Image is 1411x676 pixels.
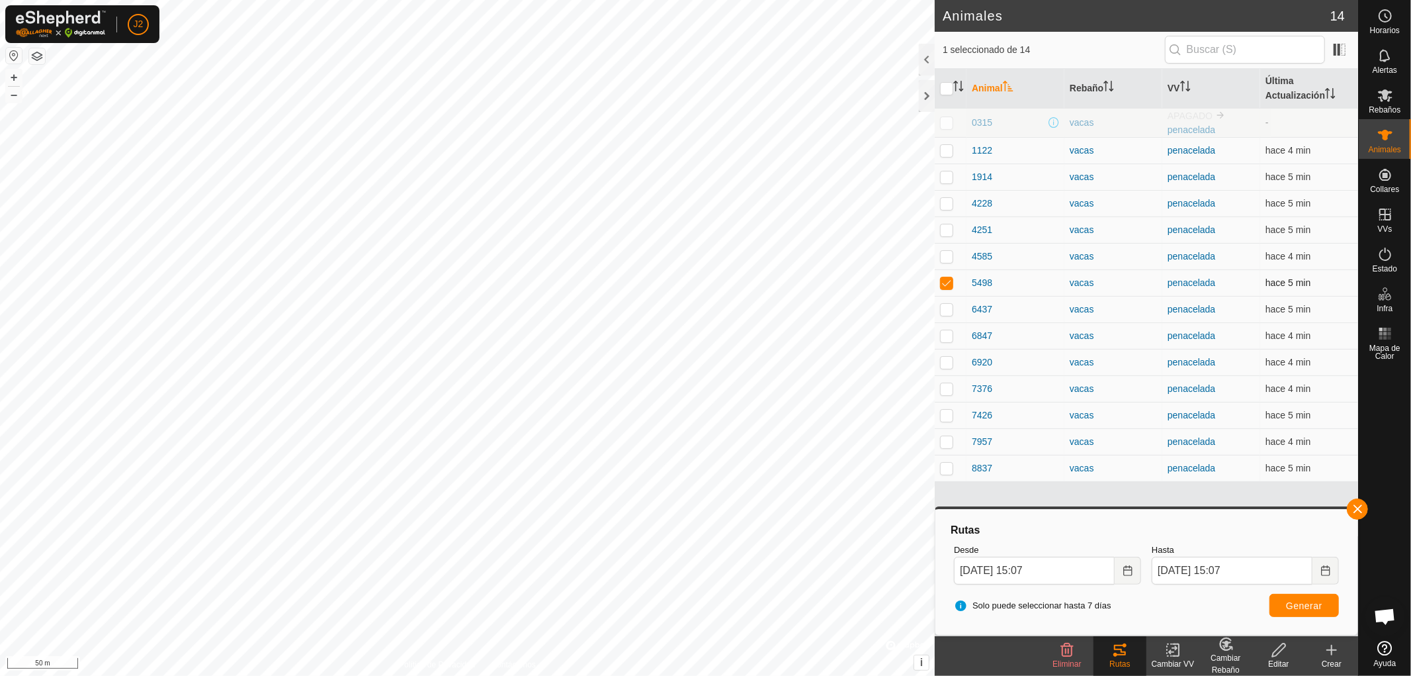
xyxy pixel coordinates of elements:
a: penacelada [1168,251,1215,262]
span: 4585 [972,250,992,264]
span: APAGADO [1168,111,1213,121]
div: Editar [1252,658,1305,670]
button: Choose Date [1312,557,1339,585]
span: Generar [1286,601,1322,611]
span: 1122 [972,144,992,158]
div: vacas [1070,409,1157,422]
th: Última Actualización [1260,69,1358,109]
span: Horarios [1370,26,1400,34]
span: 7 oct 2025, 15:02 [1265,171,1310,182]
div: vacas [1070,250,1157,264]
label: Desde [954,544,1141,557]
span: Mapa de Calor [1362,344,1408,360]
span: 1914 [972,170,992,184]
span: 7 oct 2025, 15:02 [1265,277,1310,288]
div: vacas [1070,329,1157,343]
span: 7 oct 2025, 15:02 [1265,357,1310,367]
a: penacelada [1168,145,1215,156]
h2: Animales [943,8,1330,24]
div: Rutas [949,522,1344,538]
span: i [920,657,923,668]
span: Ayuda [1374,659,1396,667]
img: Logo Gallagher [16,11,106,38]
button: Capas del Mapa [29,48,45,64]
a: penacelada [1168,383,1215,394]
button: Generar [1269,594,1339,617]
div: vacas [1070,144,1157,158]
span: 6847 [972,329,992,343]
span: 7 oct 2025, 15:02 [1265,224,1310,235]
p-sorticon: Activar para ordenar [1003,83,1013,93]
div: Cambiar Rebaño [1199,652,1252,676]
a: penacelada [1168,171,1215,182]
div: vacas [1070,303,1157,316]
a: penacelada [1168,304,1215,314]
span: 1 seleccionado de 14 [943,43,1165,57]
span: Collares [1370,185,1399,193]
div: vacas [1070,170,1157,184]
div: vacas [1070,223,1157,237]
span: Animales [1369,146,1401,154]
div: vacas [1070,382,1157,396]
label: Hasta [1152,544,1339,557]
div: vacas [1070,276,1157,290]
span: 7426 [972,409,992,422]
span: 5498 [972,276,992,290]
a: penacelada [1168,463,1215,473]
span: 7 oct 2025, 15:02 [1265,463,1310,473]
span: Rebaños [1369,106,1400,114]
span: Estado [1373,265,1397,273]
a: penacelada [1168,277,1215,288]
span: 0315 [972,116,992,130]
button: – [6,87,22,103]
a: Contáctenos [492,659,536,671]
th: VV [1162,69,1260,109]
a: penacelada [1168,330,1215,341]
span: VVs [1377,225,1392,233]
a: penacelada [1168,410,1215,420]
span: 7 oct 2025, 15:02 [1265,330,1310,341]
th: Rebaño [1064,69,1162,109]
button: Choose Date [1115,557,1141,585]
a: Política de Privacidad [399,659,475,671]
div: vacas [1070,461,1157,475]
th: Animal [966,69,1064,109]
span: 6437 [972,303,992,316]
span: Eliminar [1052,659,1081,669]
span: 7 oct 2025, 15:03 [1265,145,1310,156]
span: Solo puede seleccionar hasta 7 días [954,599,1111,612]
a: Ayuda [1359,636,1411,673]
input: Buscar (S) [1165,36,1325,64]
span: 8837 [972,461,992,475]
span: 7957 [972,435,992,449]
span: 4228 [972,197,992,211]
a: penacelada [1168,198,1215,209]
div: vacas [1070,356,1157,369]
a: penacelada [1168,357,1215,367]
span: 7376 [972,382,992,396]
p-sorticon: Activar para ordenar [953,83,964,93]
a: penacelada [1168,436,1215,447]
span: - [1265,117,1269,128]
span: Alertas [1373,66,1397,74]
span: 7 oct 2025, 15:02 [1265,410,1310,420]
div: Rutas [1093,658,1146,670]
p-sorticon: Activar para ordenar [1325,90,1336,101]
span: Infra [1377,305,1392,313]
span: 4251 [972,223,992,237]
div: Cambiar VV [1146,658,1199,670]
button: Restablecer Mapa [6,48,22,64]
span: 6920 [972,356,992,369]
span: 14 [1330,6,1345,26]
p-sorticon: Activar para ordenar [1103,83,1114,93]
div: vacas [1070,116,1157,130]
button: + [6,70,22,85]
img: hasta [1215,110,1226,121]
span: 7 oct 2025, 15:03 [1265,436,1310,447]
a: penacelada [1168,224,1215,235]
p-sorticon: Activar para ordenar [1180,83,1191,93]
div: vacas [1070,197,1157,211]
span: 7 oct 2025, 15:02 [1265,198,1310,209]
span: 7 oct 2025, 15:03 [1265,383,1310,394]
span: J2 [134,17,144,31]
